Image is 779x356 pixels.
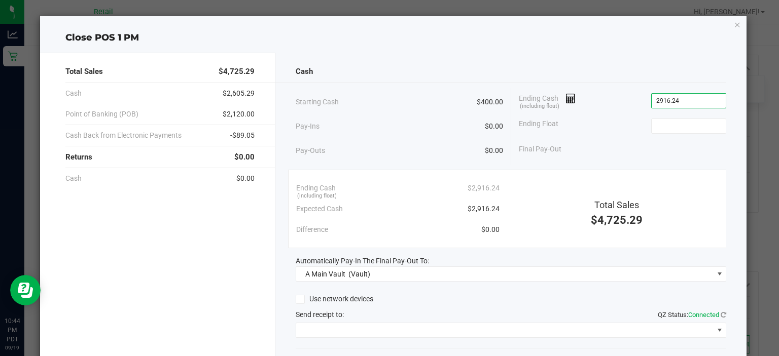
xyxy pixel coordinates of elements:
span: Expected Cash [296,204,343,214]
span: $2,916.24 [468,183,500,193]
span: Total Sales [594,200,639,210]
span: Cash [65,88,82,99]
span: Connected [688,311,719,319]
span: $0.00 [485,145,503,156]
span: Pay-Ins [296,121,320,132]
span: $0.00 [481,224,500,235]
span: Send receipt to: [296,310,344,319]
span: Starting Cash [296,97,339,107]
span: Automatically Pay-In The Final Pay-Out To: [296,257,429,265]
span: Final Pay-Out [519,144,561,154]
span: $2,605.29 [223,88,255,99]
span: Pay-Outs [296,145,325,156]
span: Cash [65,173,82,184]
span: (including float) [297,192,337,201]
span: $0.00 [234,151,255,163]
span: -$89.05 [230,130,255,141]
span: $400.00 [477,97,503,107]
div: Close POS 1 PM [40,31,747,45]
span: $2,916.24 [468,204,500,214]
span: A Main Vault [305,270,345,278]
span: Ending Cash [519,93,576,108]
div: Returns [65,146,255,168]
span: $0.00 [236,173,255,184]
span: Ending Cash [296,183,336,193]
span: Point of Banking (POB) [65,109,138,120]
span: $4,725.29 [219,66,255,77]
span: QZ Status: [658,311,726,319]
span: Ending Float [519,118,558,134]
span: $2,120.00 [223,109,255,120]
span: Cash [296,66,313,77]
label: Use network devices [296,294,373,304]
span: Total Sales [65,66,103,77]
iframe: Resource center [10,275,41,305]
span: $0.00 [485,121,503,132]
span: $4,725.29 [591,214,643,226]
span: Difference [296,224,328,235]
span: (including float) [520,102,559,111]
span: Cash Back from Electronic Payments [65,130,182,141]
span: (Vault) [348,270,370,278]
